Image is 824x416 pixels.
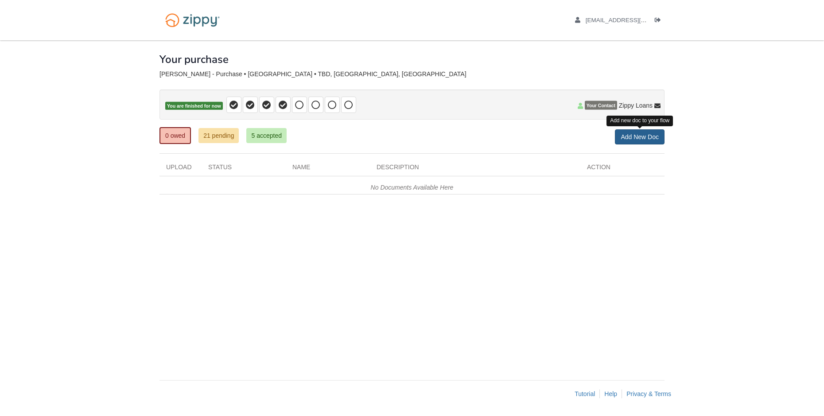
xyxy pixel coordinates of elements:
[202,163,286,176] div: Status
[655,17,665,26] a: Log out
[198,128,239,143] a: 21 pending
[165,102,223,110] span: You are finished for now
[159,163,202,176] div: Upload
[580,163,665,176] div: Action
[619,101,653,110] span: Zippy Loans
[159,70,665,78] div: [PERSON_NAME] - Purchase • [GEOGRAPHIC_DATA] • TBD, [GEOGRAPHIC_DATA], [GEOGRAPHIC_DATA]
[246,128,287,143] a: 5 accepted
[604,390,617,397] a: Help
[575,17,687,26] a: edit profile
[370,163,580,176] div: Description
[575,390,595,397] a: Tutorial
[286,163,370,176] div: Name
[615,129,665,144] a: Add New Doc
[159,54,229,65] h1: Your purchase
[626,390,671,397] a: Privacy & Terms
[371,184,454,191] em: No Documents Available Here
[585,101,617,110] span: Your Contact
[159,9,225,31] img: Logo
[606,116,673,126] div: Add new doc to your flow
[586,17,687,23] span: rbnhemb@aol.com
[159,127,191,144] a: 0 owed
